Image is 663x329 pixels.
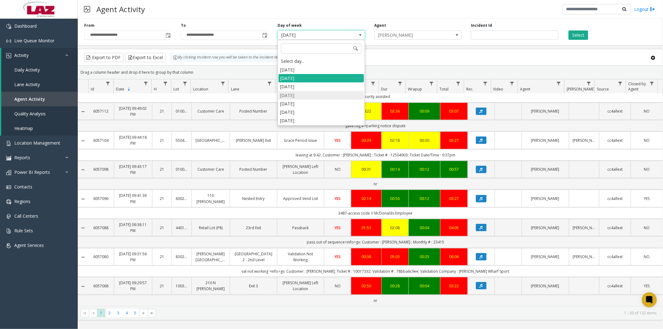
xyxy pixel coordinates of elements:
a: Collapse Details [78,284,88,289]
a: [DATE] 09:44:18 PM [118,134,148,146]
span: Location [193,86,208,92]
a: [DATE] 09:38:11 PM [118,222,148,234]
a: [PERSON_NAME] [526,196,565,202]
span: Agent [520,86,530,92]
a: NO [328,283,347,289]
span: Total [440,86,449,92]
a: cc4allext [603,283,627,289]
div: 00:56 [385,196,405,202]
a: Lot Filter Menu [181,79,189,88]
span: [PERSON_NAME] [375,31,444,39]
a: 21 [156,196,168,202]
a: 05:03 [385,254,405,260]
div: 02:19 [355,196,377,202]
a: 00:09 [412,108,437,114]
a: Validation Not Working [281,251,320,263]
a: Lane Activity [1,77,78,92]
button: Export to Excel [125,53,166,62]
a: 00:14 [385,166,405,172]
div: Drag a column header and drop it here to group by that column [78,67,663,78]
a: Posted Number [234,166,273,172]
a: YES [328,196,347,202]
span: Location Management [14,140,60,146]
span: [DATE] [278,31,347,39]
a: 6057096 [92,196,110,202]
a: Collapse Details [78,225,88,230]
a: Dur Filter Menu [396,79,404,88]
li: [DATE] [279,82,364,91]
li: [DATE] [279,100,364,108]
td: security assisted [88,91,663,102]
a: 6057068 [92,283,110,289]
span: NO [335,167,341,172]
a: [DATE] 09:29:57 PM [118,280,148,292]
a: 00:25 [412,254,437,260]
button: Export to PDF [84,53,123,62]
span: Heatmap [14,125,33,131]
a: 01:53 [355,225,377,231]
a: [PERSON_NAME] [526,254,565,260]
a: NO [635,225,659,231]
a: 21 [156,166,168,172]
div: 00:57 [444,166,463,172]
a: YES [635,196,659,202]
a: [DATE] 09:31:56 PM [118,251,148,263]
a: 6057104 [92,137,110,143]
a: Activity [1,48,78,63]
a: 21 [156,254,168,260]
span: YES [644,283,650,289]
a: 02:08 [385,225,405,231]
a: [PERSON_NAME] Exit [234,137,273,143]
span: Rule Sets [14,228,33,234]
a: Lane Filter Menu [265,79,274,88]
span: NO [335,283,341,289]
a: 00:28 [385,283,405,289]
a: Daily Activity [1,63,78,77]
a: 02:50 [355,283,377,289]
a: Customer Care [196,166,226,172]
a: 21 [156,108,168,114]
a: cc4allext [603,108,627,114]
div: 03:27 [444,196,463,202]
span: NO [644,109,650,114]
a: NO [635,108,659,114]
span: Power BI Reports [14,169,50,175]
span: Page 3 [114,309,122,317]
a: Closed by Agent Filter Menu [648,79,656,88]
span: YES [334,225,341,230]
a: 03:22 [444,283,463,289]
a: 00:12 [412,196,437,202]
span: Date [116,86,124,92]
img: 'icon' [6,243,11,248]
a: 6057088 [92,225,110,231]
span: Regions [14,198,30,204]
a: H Filter Menu [161,79,169,88]
span: Go to the next page [139,309,148,317]
span: NO [644,254,650,259]
span: Go to the last page [148,309,156,317]
a: 210 N [PERSON_NAME] [196,280,226,292]
a: 00:31 [355,166,377,172]
a: [GEOGRAPHIC_DATA] [196,137,226,143]
a: cc4allext [603,137,627,143]
span: Wrapup [408,86,422,92]
a: 03:27 [444,137,463,143]
a: Agent Activity [1,92,78,106]
li: [DATE] [279,108,364,116]
a: Id Filter Menu [104,79,112,88]
a: Logout [634,6,655,12]
span: Dur [381,86,388,92]
a: Parker Filter Menu [585,79,593,88]
div: 04:05 [444,225,463,231]
span: Agent Activity [14,96,45,102]
a: 110 [PERSON_NAME] [196,192,226,204]
a: NO [328,166,347,172]
a: 02:36 [385,108,405,114]
a: NO [635,166,659,172]
label: Day of week [278,23,302,28]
